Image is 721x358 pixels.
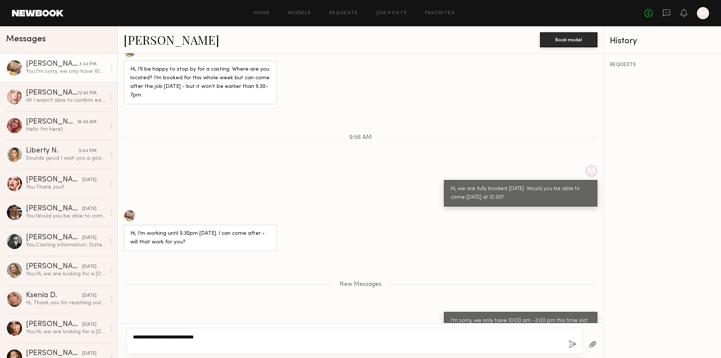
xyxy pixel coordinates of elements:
[26,321,82,328] div: [PERSON_NAME]
[26,118,77,126] div: [PERSON_NAME]
[82,263,97,270] div: [DATE]
[26,328,106,335] div: You: Hi, we are looking for a [DEMOGRAPHIC_DATA] model to shoot for a hair care appliance product...
[610,37,715,45] div: History
[349,134,372,141] span: 9:56 AM
[26,263,82,270] div: [PERSON_NAME]
[26,350,82,357] div: [PERSON_NAME]
[540,36,597,42] a: Book model
[79,148,97,155] div: 5:04 PM
[6,35,46,44] span: Messages
[26,270,106,278] div: You: Hi, we are looking for a [DEMOGRAPHIC_DATA] model to shoot for a hair care appliance product...
[26,234,82,242] div: [PERSON_NAME]
[79,61,97,68] div: 3:42 PM
[697,7,709,19] a: M
[130,230,270,247] div: Hi, I’m working until 5:30pm [DATE]. I can come after - will that work for you?
[82,350,97,357] div: [DATE]
[26,97,106,104] div: Hi! I wasn’t able to confirm earlier because I have a photo shoot that day at 10 am so if you’re ...
[451,317,591,334] div: I'm sorry, we only have 10:00 am -3:00 pm this time slot for the casting appointment.
[329,11,358,16] a: Requests
[26,89,78,97] div: [PERSON_NAME]
[26,299,106,307] div: Hi, Thank you for reaching out to me. Could you please provide more info about this project?
[26,68,106,75] div: You: I'm sorry, we only have 10:00 am -3:00 pm this time slot for the casting appointment.
[339,281,382,288] span: New Messages
[26,176,82,184] div: [PERSON_NAME]
[451,185,591,202] div: Hi, we are fully booked [DATE]. Would you be able to come [DATE] at 10:30?
[253,11,270,16] a: Home
[540,32,597,47] button: Book model
[77,119,97,126] div: 10:46 AM
[78,90,97,97] div: 12:03 PM
[26,292,82,299] div: Ksenia D.
[82,205,97,213] div: [DATE]
[425,11,455,16] a: Favorites
[26,60,79,68] div: [PERSON_NAME]
[26,155,106,162] div: Sounds good I wish you a good shoot!
[26,205,82,213] div: [PERSON_NAME]
[26,213,106,220] div: You: Would you be able to come for the casting [DATE] at 10:40 am?
[130,65,270,100] div: Hi, I’ll be happy to stop by for a casting. Where are you located? I’m booked for this whole week...
[82,321,97,328] div: [DATE]
[82,292,97,299] div: [DATE]
[26,242,106,249] div: You: Casting information: Date: [DATE] Time: 10:50 AM Address: [STREET_ADDRESS][US_STATE] Contact...
[82,177,97,184] div: [DATE]
[124,32,219,48] a: [PERSON_NAME]
[26,184,106,191] div: You: Thank you!!
[26,147,79,155] div: Liberty N.
[26,126,106,133] div: Hello I’m here)
[610,62,715,68] div: REQUESTS
[82,234,97,242] div: [DATE]
[288,11,311,16] a: Models
[376,11,407,16] a: Job Posts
